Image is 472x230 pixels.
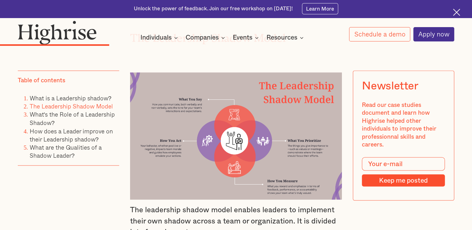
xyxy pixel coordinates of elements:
input: Keep me posted [362,174,445,187]
a: Schedule a demo [349,27,410,41]
a: What's the Role of a Leadership Shadow? [30,110,115,127]
div: Newsletter [362,80,418,93]
div: Individuals [140,34,172,41]
div: Resources [266,34,297,41]
a: Apply now [413,27,455,41]
form: Modal Form [362,157,445,187]
img: Highrise logo [18,21,97,44]
a: What are the Qualities of a Shadow Leader? [30,143,102,160]
div: Events [233,34,252,41]
img: Cross icon [453,9,460,16]
img: The Leadership Shadow Model [130,72,342,199]
div: Read our case studies document and learn how Highrise helped other individuals to improve their p... [362,102,445,149]
div: Companies [186,34,219,41]
a: Learn More [302,3,338,14]
div: Table of contents [18,77,65,85]
div: Events [233,34,260,41]
div: Unlock the power of feedback. Join our free workshop on [DATE]! [134,5,293,12]
input: Your e-mail [362,157,445,171]
a: The Leadership Shadow Model [30,102,113,111]
a: What is a Leadership shadow? [30,94,112,103]
a: How does a Leader improve on their Leadership shadow? [30,126,113,143]
div: Resources [266,34,305,41]
div: Companies [186,34,227,41]
div: Individuals [140,34,180,41]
